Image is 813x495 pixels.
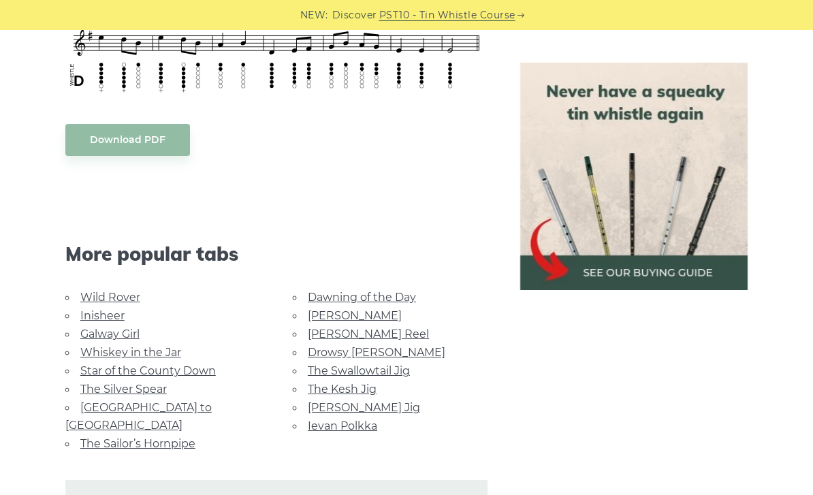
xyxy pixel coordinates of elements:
a: [PERSON_NAME] [308,309,402,322]
a: [GEOGRAPHIC_DATA] to [GEOGRAPHIC_DATA] [65,401,212,432]
a: The Sailor’s Hornpipe [80,437,195,450]
a: PST10 - Tin Whistle Course [379,7,515,23]
a: Galway Girl [80,328,140,340]
a: Inisheer [80,309,125,322]
a: The Swallowtail Jig [308,364,410,377]
a: Drowsy [PERSON_NAME] [308,346,445,359]
span: Discover [332,7,377,23]
span: More popular tabs [65,242,488,266]
a: Ievan Polkka [308,419,377,432]
a: [PERSON_NAME] Jig [308,401,420,414]
a: The Silver Spear [80,383,167,396]
span: NEW: [300,7,328,23]
a: Download PDF [65,124,190,156]
a: Whiskey in the Jar [80,346,181,359]
a: [PERSON_NAME] Reel [308,328,429,340]
img: tin whistle buying guide [520,63,748,290]
a: Star of the County Down [80,364,216,377]
a: The Kesh Jig [308,383,377,396]
a: Wild Rover [80,291,140,304]
a: Dawning of the Day [308,291,416,304]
